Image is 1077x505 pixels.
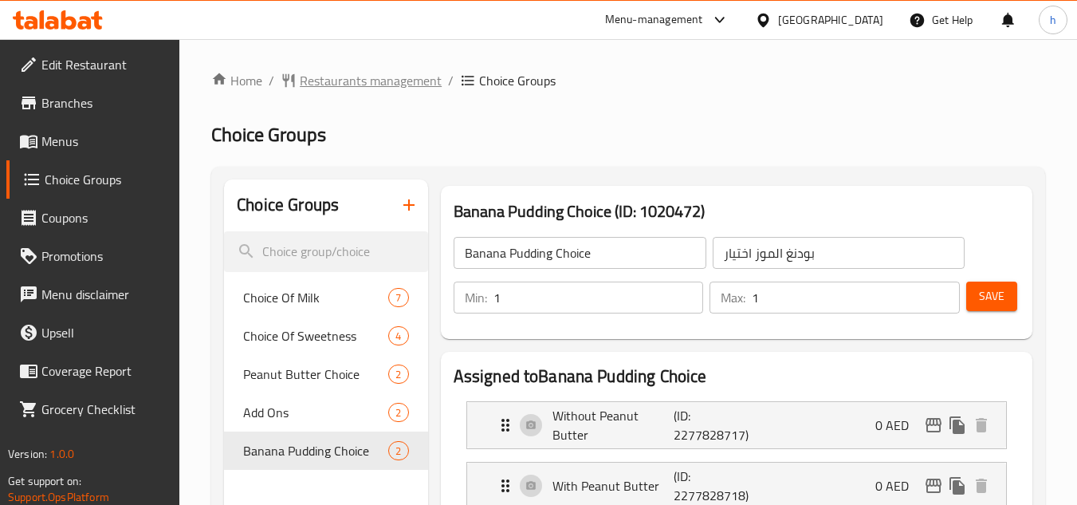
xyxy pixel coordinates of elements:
[41,93,167,112] span: Branches
[6,275,180,314] a: Menu disclaimer
[389,290,407,306] span: 7
[389,329,407,344] span: 4
[479,71,556,90] span: Choice Groups
[969,474,993,498] button: delete
[674,467,755,505] p: (ID: 2277828718)
[966,282,1017,311] button: Save
[8,444,47,464] span: Version:
[6,237,180,275] a: Promotions
[224,432,427,470] div: Banana Pudding Choice2
[211,71,1045,90] nav: breadcrumb
[6,160,180,199] a: Choice Groups
[778,11,883,29] div: [GEOGRAPHIC_DATA]
[875,416,922,435] p: 0 AED
[41,132,167,151] span: Menus
[243,403,388,422] span: Add Ons
[224,278,427,317] div: Choice Of Milk7
[300,71,442,90] span: Restaurants management
[45,170,167,189] span: Choice Groups
[674,406,755,444] p: (ID: 2277828717)
[243,326,388,345] span: Choice Of Sweetness
[49,444,74,464] span: 1.0.0
[243,365,388,384] span: Peanut Butter Choice
[389,405,407,420] span: 2
[979,286,1004,306] span: Save
[6,45,180,84] a: Edit Restaurant
[8,471,81,491] span: Get support on:
[922,413,945,437] button: edit
[41,55,167,74] span: Edit Restaurant
[6,390,180,428] a: Grocery Checklist
[388,403,408,422] div: Choices
[388,326,408,345] div: Choices
[41,400,167,419] span: Grocery Checklist
[605,10,703,30] div: Menu-management
[6,84,180,122] a: Branches
[243,441,388,460] span: Banana Pudding Choice
[552,476,674,495] p: With Peanut Butter
[224,317,427,355] div: Choice Of Sweetness4
[224,355,427,393] div: Peanut Butter Choice2
[922,474,945,498] button: edit
[41,247,167,266] span: Promotions
[945,413,969,437] button: duplicate
[6,199,180,237] a: Coupons
[41,323,167,342] span: Upsell
[211,71,262,90] a: Home
[465,288,487,307] p: Min:
[389,444,407,459] span: 2
[454,365,1020,389] h2: Assigned to Banana Pudding Choice
[1050,11,1056,29] span: h
[281,71,442,90] a: Restaurants management
[243,288,388,307] span: Choice Of Milk
[224,231,427,272] input: search
[41,208,167,227] span: Coupons
[454,395,1020,456] li: Expand
[448,71,454,90] li: /
[41,361,167,381] span: Coverage Report
[224,393,427,432] div: Add Ons2
[388,441,408,460] div: Choices
[388,288,408,307] div: Choices
[721,288,745,307] p: Max:
[6,314,180,352] a: Upsell
[389,367,407,382] span: 2
[237,193,339,217] h2: Choice Groups
[269,71,274,90] li: /
[552,406,674,444] p: Without Peanut Butter
[454,199,1020,224] h3: Banana Pudding Choice (ID: 1020472)
[6,352,180,390] a: Coverage Report
[945,474,969,498] button: duplicate
[6,122,180,160] a: Menus
[969,413,993,437] button: delete
[875,476,922,495] p: 0 AED
[467,402,1006,448] div: Expand
[41,285,167,304] span: Menu disclaimer
[211,116,326,152] span: Choice Groups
